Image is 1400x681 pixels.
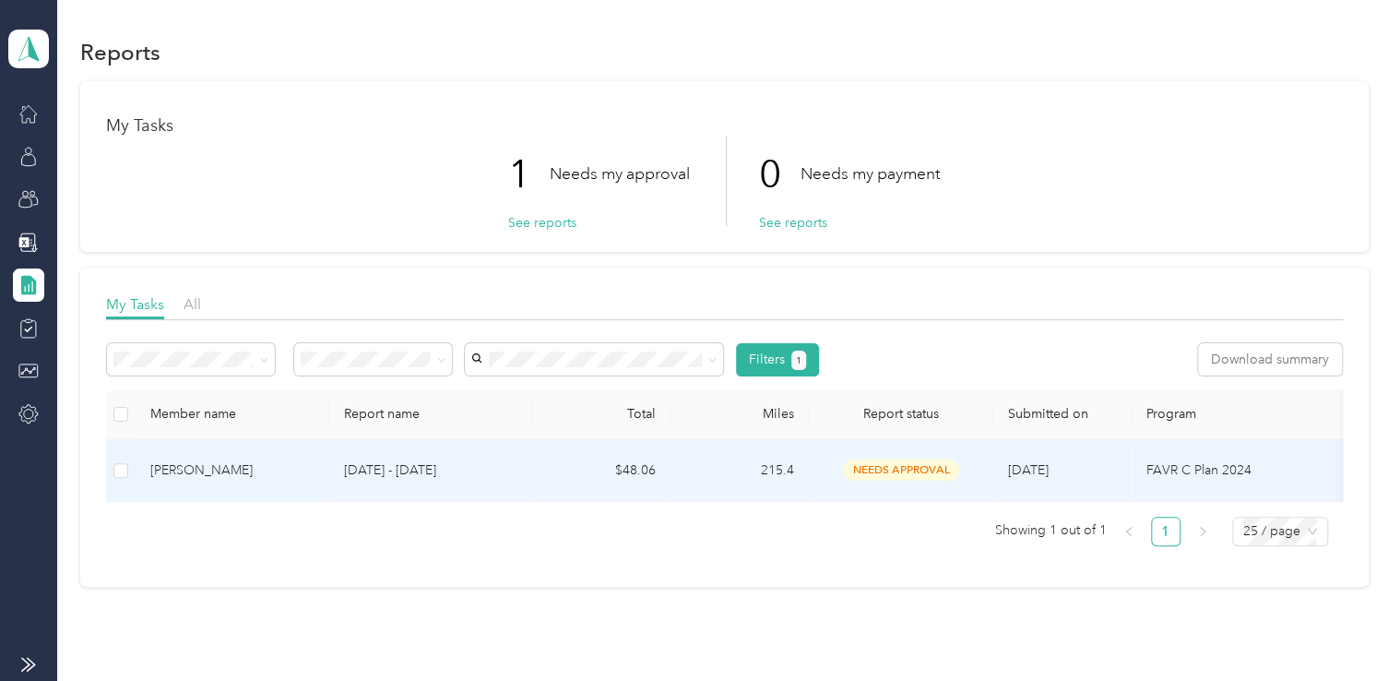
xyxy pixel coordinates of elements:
div: Page Size [1232,517,1328,546]
iframe: Everlance-gr Chat Button Frame [1297,578,1400,681]
button: See reports [759,213,827,233]
h1: My Tasks [106,116,1343,136]
th: Submitted on [993,389,1132,440]
p: 1 [508,136,550,213]
span: My Tasks [106,295,164,313]
td: FAVR C Plan 2024 [1132,440,1362,502]
button: Filters1 [736,343,820,376]
li: 1 [1151,517,1181,546]
th: Report name [329,389,532,440]
div: Member name [150,406,314,422]
li: Next Page [1188,517,1217,546]
p: Needs my approval [550,162,690,185]
h1: Reports [80,42,160,62]
span: needs approval [843,460,959,481]
button: See reports [508,213,576,233]
th: Program [1132,389,1362,440]
span: left [1123,526,1134,537]
span: Report status [824,406,979,422]
p: [DATE] - [DATE] [344,460,517,481]
a: 1 [1152,518,1180,545]
span: right [1197,526,1208,537]
button: right [1188,517,1217,546]
span: 25 / page [1243,518,1317,545]
button: Download summary [1198,343,1342,376]
td: 215.4 [670,440,809,502]
li: Previous Page [1114,517,1144,546]
p: 0 [759,136,801,213]
th: Member name [136,389,329,440]
span: All [184,295,201,313]
p: FAVR C Plan 2024 [1146,460,1347,481]
span: Showing 1 out of 1 [995,517,1107,544]
button: 1 [791,351,807,370]
span: [DATE] [1008,462,1049,478]
button: left [1114,517,1144,546]
span: 1 [796,352,801,369]
td: $48.06 [532,440,670,502]
p: Needs my payment [801,162,940,185]
div: [PERSON_NAME] [150,460,314,481]
div: Miles [685,406,794,422]
div: Total [547,406,656,422]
